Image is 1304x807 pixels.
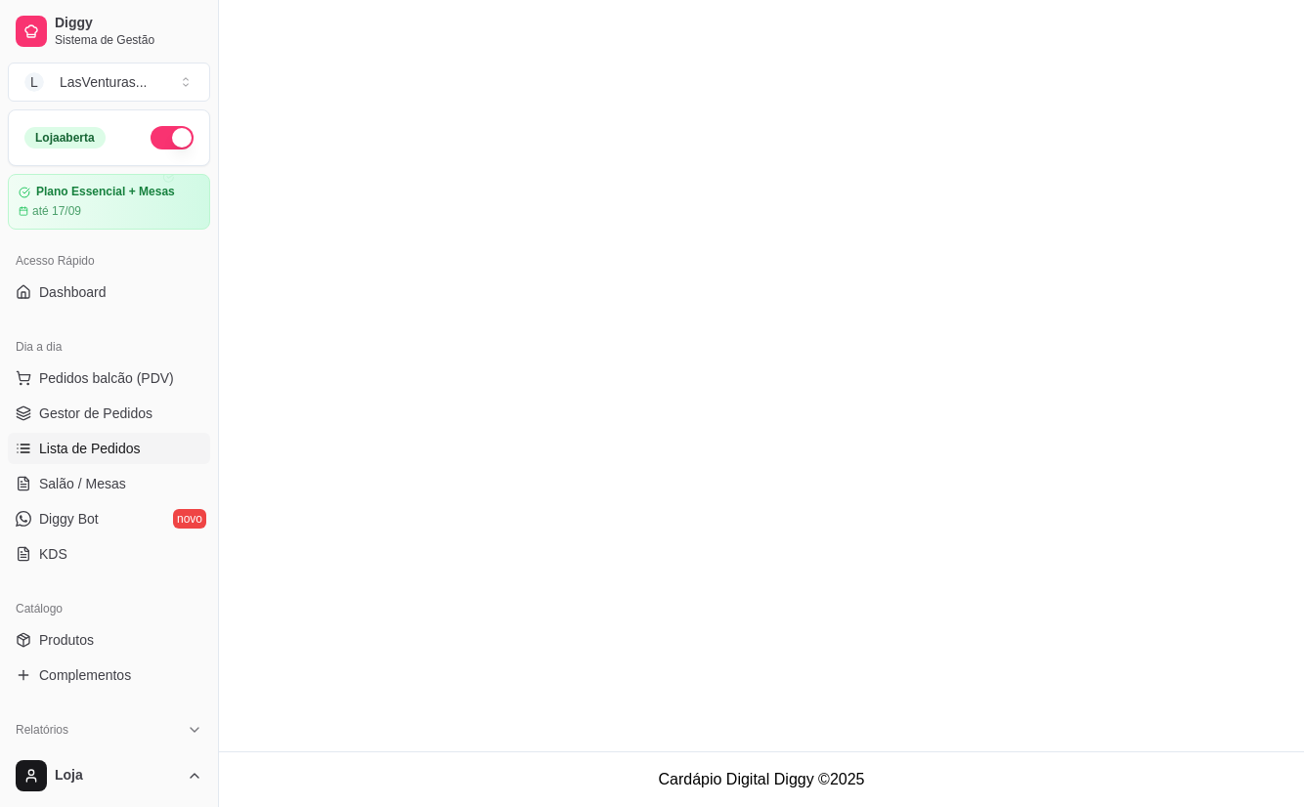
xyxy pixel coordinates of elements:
[55,767,179,785] span: Loja
[39,665,131,685] span: Complementos
[39,544,67,564] span: KDS
[8,174,210,230] a: Plano Essencial + Mesasaté 17/09
[16,722,68,738] span: Relatórios
[8,468,210,499] a: Salão / Mesas
[39,474,126,493] span: Salão / Mesas
[39,368,174,388] span: Pedidos balcão (PDV)
[39,509,99,529] span: Diggy Bot
[39,282,107,302] span: Dashboard
[24,127,106,149] div: Loja aberta
[8,752,210,799] button: Loja
[8,331,210,362] div: Dia a dia
[24,72,44,92] span: L
[32,203,81,219] article: até 17/09
[219,751,1304,807] footer: Cardápio Digital Diggy © 2025
[8,593,210,624] div: Catálogo
[8,538,210,570] a: KDS
[39,630,94,650] span: Produtos
[8,276,210,308] a: Dashboard
[8,624,210,656] a: Produtos
[8,362,210,394] button: Pedidos balcão (PDV)
[39,403,152,423] span: Gestor de Pedidos
[8,8,210,55] a: DiggySistema de Gestão
[151,126,194,149] button: Alterar Status
[39,439,141,458] span: Lista de Pedidos
[60,72,148,92] div: LasVenturas ...
[55,32,202,48] span: Sistema de Gestão
[8,245,210,276] div: Acesso Rápido
[8,503,210,534] a: Diggy Botnovo
[8,398,210,429] a: Gestor de Pedidos
[8,433,210,464] a: Lista de Pedidos
[8,659,210,691] a: Complementos
[8,63,210,102] button: Select a team
[36,185,175,199] article: Plano Essencial + Mesas
[55,15,202,32] span: Diggy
